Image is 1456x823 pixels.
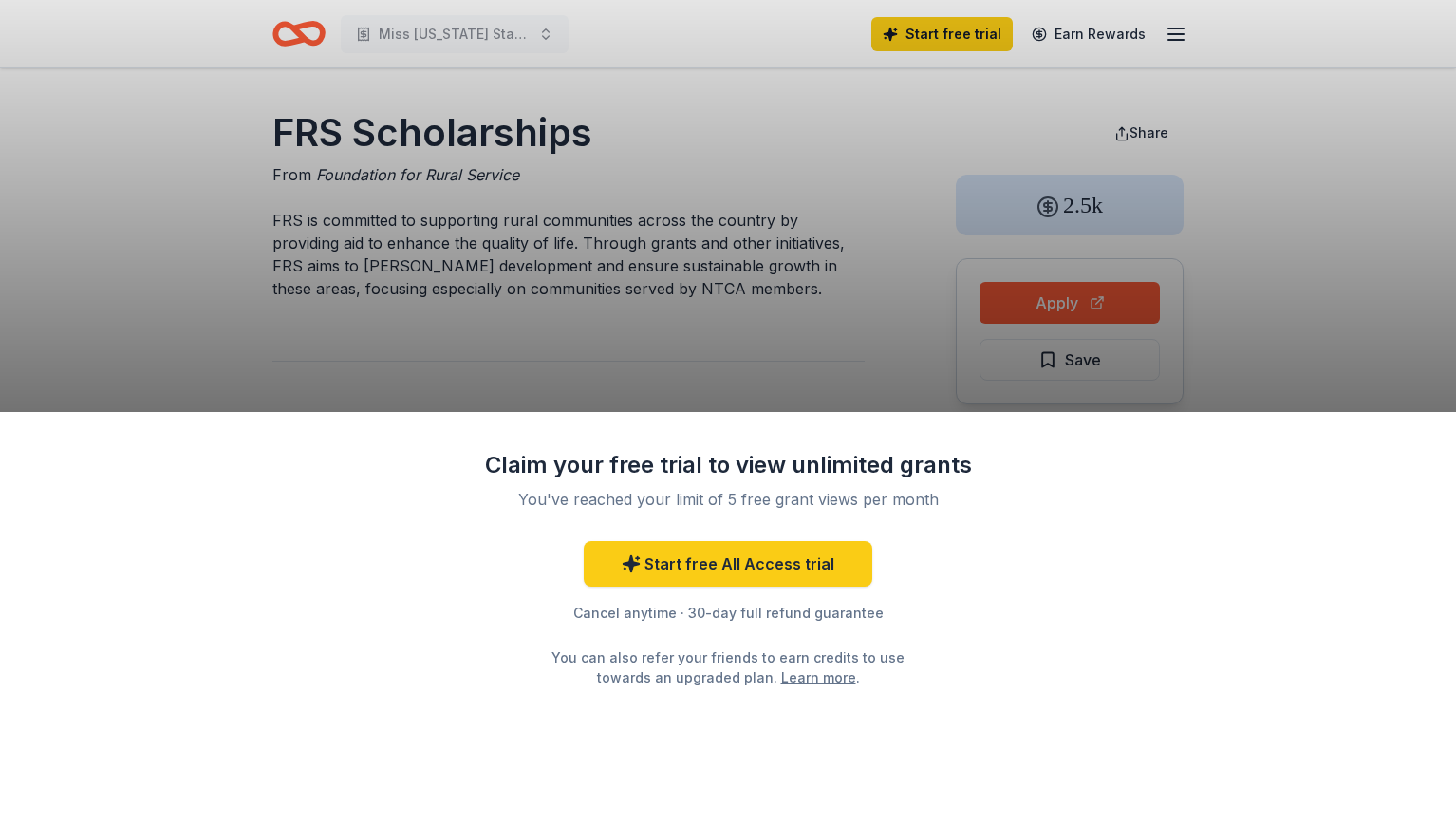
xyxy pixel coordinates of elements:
[534,647,922,687] div: You can also refer your friends to earn credits to use towards an upgraded plan. .
[481,450,975,480] div: Claim your free trial to view unlimited grants
[481,602,975,625] div: Cancel anytime · 30-day full refund guarantee
[584,541,872,587] a: Start free All Access trial
[504,488,952,511] div: You've reached your limit of 5 free grant views per month
[781,667,856,687] a: Learn more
